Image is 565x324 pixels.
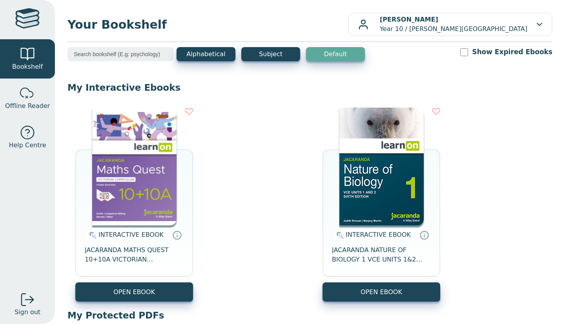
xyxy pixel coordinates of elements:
button: [PERSON_NAME]Year 10 / [PERSON_NAME][GEOGRAPHIC_DATA] [348,13,552,36]
a: Interactive eBooks are accessed online via the publisher’s portal. They contain interactive resou... [172,230,182,240]
input: Search bookshelf (E.g: psychology) [67,47,173,61]
b: [PERSON_NAME] [380,16,438,23]
span: INTERACTIVE EBOOK [346,231,411,238]
span: Sign out [15,308,40,317]
button: Subject [241,47,300,61]
img: 1499aa3b-a4b8-4611-837d-1f2651393c4c.jpg [92,108,177,225]
p: My Protected PDFs [67,309,552,321]
img: interactive.svg [87,231,97,240]
span: INTERACTIVE EBOOK [98,231,164,238]
span: JACARANDA NATURE OF BIOLOGY 1 VCE UNITS 1&2 LEARNON 6E (INCL STUDYON) EBOOK [332,245,431,264]
span: Offline Reader [5,101,50,111]
img: interactive.svg [334,231,344,240]
p: Year 10 / [PERSON_NAME][GEOGRAPHIC_DATA] [380,15,527,34]
button: OPEN EBOOK [323,282,440,302]
span: Your Bookshelf [67,16,348,33]
a: Interactive eBooks are accessed online via the publisher’s portal. They contain interactive resou... [419,230,429,240]
button: Alphabetical [177,47,235,61]
button: OPEN EBOOK [75,282,193,302]
p: My Interactive Ebooks [67,82,552,93]
span: JACARANDA MATHS QUEST 10+10A VICTORIAN CURRICULUM LEARNON EBOOK 3E [85,245,184,264]
span: Help Centre [9,141,46,150]
button: Default [306,47,365,61]
span: Bookshelf [12,62,43,71]
img: bac72b22-5188-ea11-a992-0272d098c78b.jpg [339,108,424,225]
label: Show Expired Ebooks [472,47,552,57]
